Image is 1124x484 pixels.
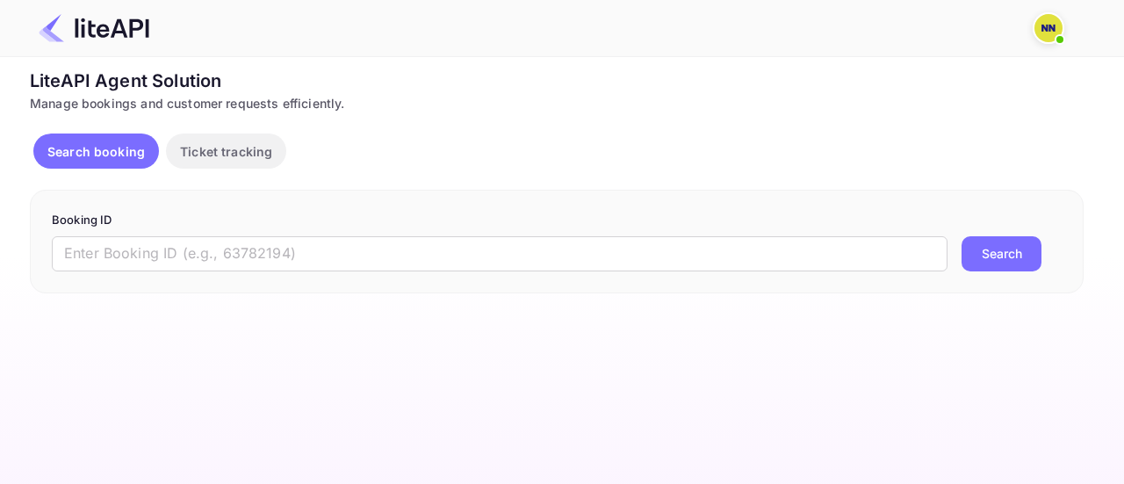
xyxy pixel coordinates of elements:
[52,236,947,271] input: Enter Booking ID (e.g., 63782194)
[47,142,145,161] p: Search booking
[180,142,272,161] p: Ticket tracking
[52,212,1062,229] p: Booking ID
[30,68,1084,94] div: LiteAPI Agent Solution
[39,14,149,42] img: LiteAPI Logo
[1034,14,1063,42] img: N/A N/A
[962,236,1041,271] button: Search
[30,94,1084,112] div: Manage bookings and customer requests efficiently.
